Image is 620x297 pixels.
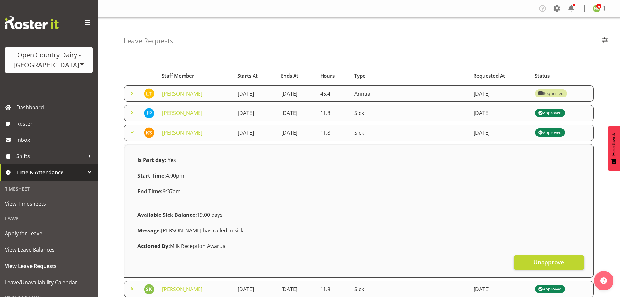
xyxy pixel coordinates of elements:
[473,72,505,80] span: Requested At
[144,88,154,99] img: leona-turner7509.jpg
[144,108,154,118] img: john-dalton7431.jpg
[538,285,562,293] div: Approved
[11,50,86,70] div: Open Country Dairy - [GEOGRAPHIC_DATA]
[16,135,94,145] span: Inbox
[137,227,161,234] strong: Message:
[137,172,166,179] strong: Start Time:
[5,245,93,255] span: View Leave Balances
[168,156,176,164] span: Yes
[2,258,96,274] a: View Leave Requests
[514,255,584,270] button: Unapprove
[5,261,93,271] span: View Leave Requests
[137,188,181,195] span: 9:37am
[2,274,96,290] a: Leave/Unavailability Calendar
[2,196,96,212] a: View Timesheets
[5,277,93,287] span: Leave/Unavailability Calendar
[16,102,94,112] span: Dashboard
[144,127,154,138] img: kevin-stuck7439.jpg
[470,105,531,121] td: [DATE]
[316,105,351,121] td: 11.8
[538,109,562,117] div: Approved
[5,229,93,238] span: Apply for Leave
[16,151,85,161] span: Shifts
[608,126,620,171] button: Feedback - Show survey
[137,188,163,195] strong: End Time:
[234,105,277,121] td: [DATE]
[2,225,96,242] a: Apply for Leave
[593,5,600,12] img: nicole-lloyd7454.jpg
[316,85,351,102] td: 46.4
[320,72,335,80] span: Hours
[600,277,607,284] img: help-xxl-2.png
[277,85,316,102] td: [DATE]
[351,105,470,121] td: Sick
[351,125,470,141] td: Sick
[137,243,170,250] strong: Actioned By:
[538,129,562,137] div: Approved
[354,72,365,80] span: Type
[16,119,94,128] span: Roster
[538,90,564,97] div: Requested
[5,199,93,209] span: View Timesheets
[351,85,470,102] td: Annual
[234,125,277,141] td: [DATE]
[144,284,154,294] img: steffan-kennard9760.jpg
[137,172,184,179] span: 4:00pm
[470,125,531,141] td: [DATE]
[2,242,96,258] a: View Leave Balances
[277,125,316,141] td: [DATE]
[124,37,173,45] h4: Leave Requests
[162,90,202,97] a: [PERSON_NAME]
[133,223,584,238] div: [PERSON_NAME] has called in sick
[598,34,612,48] button: Filter Employees
[137,156,166,164] strong: Is Part day:
[281,72,298,80] span: Ends At
[470,85,531,102] td: [DATE]
[137,211,197,218] strong: Available Sick Balance:
[162,129,202,136] a: [PERSON_NAME]
[2,182,96,196] div: Timesheet
[5,16,59,29] img: Rosterit website logo
[234,85,277,102] td: [DATE]
[533,258,564,266] span: Unapprove
[316,125,351,141] td: 11.8
[162,110,202,117] a: [PERSON_NAME]
[162,286,202,293] a: [PERSON_NAME]
[162,72,194,80] span: Staff Member
[611,133,617,156] span: Feedback
[2,212,96,225] div: Leave
[16,168,85,177] span: Time & Attendance
[237,72,258,80] span: Starts At
[535,72,550,80] span: Status
[133,207,584,223] div: 19.00 days
[133,238,584,254] div: Milk Reception Awarua
[277,105,316,121] td: [DATE]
